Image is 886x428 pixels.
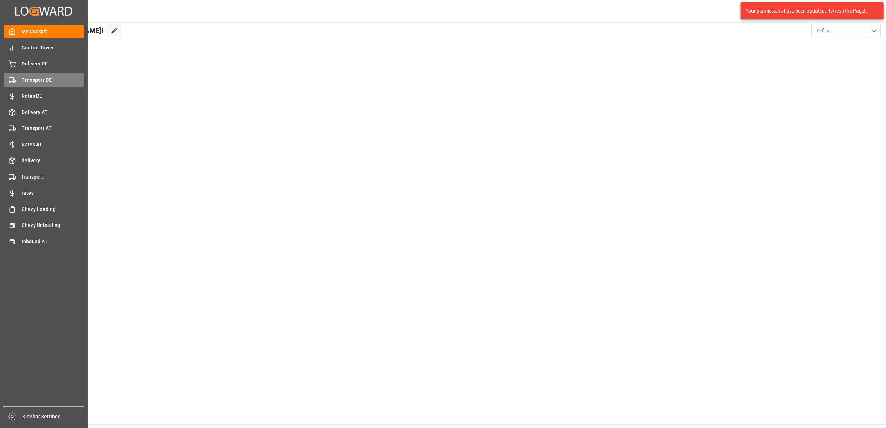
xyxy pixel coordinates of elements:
[22,157,84,164] span: delivery
[22,222,84,229] span: Chezy Unloading
[23,413,85,420] span: Sidebar Settings
[4,122,84,135] a: Transport AT
[4,234,84,248] a: Inbound AT
[816,27,832,34] span: Default
[22,28,84,35] span: My Cockpit
[4,57,84,71] a: Delivery DE
[22,173,84,181] span: transport
[4,138,84,151] a: Rates AT
[22,141,84,148] span: Rates AT
[22,92,84,100] span: Rates DE
[4,25,84,38] a: My Cockpit
[4,105,84,119] a: Delivery AT
[4,219,84,232] a: Chezy Unloading
[22,189,84,197] span: rates
[22,44,84,51] span: Control Tower
[22,109,84,116] span: Delivery AT
[4,154,84,167] a: delivery
[4,170,84,183] a: transport
[4,73,84,87] a: Transport DE
[22,238,84,245] span: Inbound AT
[22,60,84,67] span: Delivery DE
[811,24,881,37] button: open menu
[4,202,84,216] a: Chezy Loading
[22,76,84,84] span: Transport DE
[4,186,84,200] a: rates
[22,206,84,213] span: Chezy Loading
[4,89,84,103] a: Rates DE
[22,125,84,132] span: Transport AT
[746,7,873,15] div: Your permissions have been updated. Refresh the Page!.
[4,41,84,54] a: Control Tower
